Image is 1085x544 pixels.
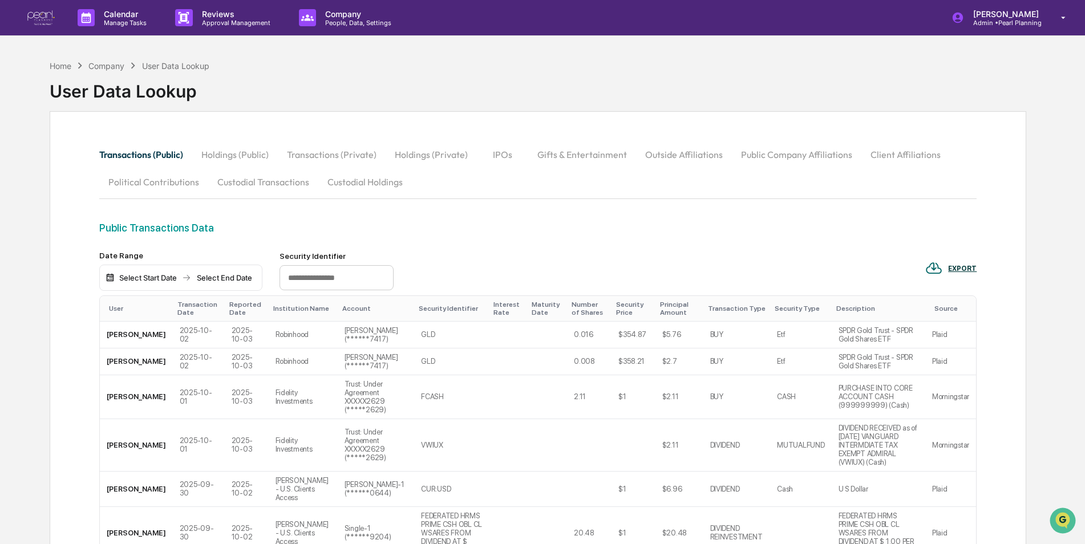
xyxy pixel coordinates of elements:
[832,375,926,419] td: PURCHASE INTO CORE ACCOUNT CASH (999999999) (Cash)
[50,72,209,102] div: User Data Lookup
[99,222,977,234] div: Public Transactions Data
[708,305,766,312] div: Transaction Type
[925,348,976,375] td: Plaid
[114,193,138,202] span: Pylon
[269,472,338,507] td: [PERSON_NAME] - U.S. Clients Access
[836,305,921,312] div: Description
[655,348,703,375] td: $2.7
[173,375,225,419] td: 2025-10-01
[832,472,926,507] td: U S Dollar
[477,141,528,168] button: IPOs
[11,87,32,108] img: 1746055101610-c473b297-6a78-478c-a979-82029cc54cd1
[316,19,397,27] p: People, Data, Settings
[964,19,1044,27] p: Admin • Pearl Planning
[532,301,562,316] div: Maturity Date
[99,168,208,196] button: Political Contributions
[770,472,831,507] td: Cash
[655,472,703,507] td: $6.96
[703,348,771,375] td: BUY
[273,305,333,312] div: Institution Name
[95,9,152,19] p: Calendar
[612,322,655,348] td: $354.87
[655,375,703,419] td: $2.11
[173,322,225,348] td: 2025-10-02
[655,322,703,348] td: $5.76
[208,168,318,196] button: Custodial Transactions
[861,141,950,168] button: Client Affiliations
[11,167,21,176] div: 🔎
[964,9,1044,19] p: [PERSON_NAME]
[338,375,415,419] td: Trust: Under Agreement XXXXX2629 (*****2629)
[78,139,146,160] a: 🗄️Attestations
[194,91,208,104] button: Start new chat
[612,375,655,419] td: $1
[23,144,74,155] span: Preclearance
[414,375,489,419] td: FCASH
[225,322,269,348] td: 2025-10-03
[280,251,394,261] div: Security Identifier
[23,165,72,177] span: Data Lookup
[770,419,831,472] td: MUTUALFUND
[100,419,173,472] td: [PERSON_NAME]
[225,419,269,472] td: 2025-10-03
[493,301,523,316] div: Interest Rate
[173,348,225,375] td: 2025-10-02
[39,99,144,108] div: We're available if you need us!
[775,305,827,312] div: Security Type
[94,144,141,155] span: Attestations
[925,472,976,507] td: Plaid
[109,305,168,312] div: User
[414,472,489,507] td: CUR:USD
[7,161,76,181] a: 🔎Data Lookup
[99,251,262,260] div: Date Range
[182,273,191,282] img: arrow right
[229,301,264,316] div: Reported Date
[100,375,173,419] td: [PERSON_NAME]
[106,273,115,282] img: calendar
[318,168,412,196] button: Custodial Holdings
[386,141,477,168] button: Holdings (Private)
[11,145,21,154] div: 🖐️
[39,87,187,99] div: Start new chat
[269,322,338,348] td: Robinhood
[703,419,771,472] td: DIVIDEND
[225,348,269,375] td: 2025-10-03
[732,141,861,168] button: Public Company Affiliations
[770,375,831,419] td: CASH
[177,301,220,316] div: Transaction Date
[269,419,338,472] td: Fidelity Investments
[616,301,651,316] div: Security Price
[572,301,607,316] div: Number of Shares
[414,322,489,348] td: GLD
[7,139,78,160] a: 🖐️Preclearance
[925,419,976,472] td: Morningstar
[567,348,612,375] td: 0.008
[193,273,256,282] div: Select End Date
[117,273,180,282] div: Select Start Date
[528,141,636,168] button: Gifts & Entertainment
[225,375,269,419] td: 2025-10-03
[95,19,152,27] p: Manage Tasks
[173,419,225,472] td: 2025-10-01
[832,348,926,375] td: SPDR Gold Trust - SPDR Gold Shares ETF
[1048,506,1079,537] iframe: Open customer support
[278,141,386,168] button: Transactions (Private)
[316,9,397,19] p: Company
[11,24,208,42] p: How can we help?
[193,9,276,19] p: Reviews
[414,348,489,375] td: GLD
[612,472,655,507] td: $1
[948,265,977,273] div: EXPORT
[269,375,338,419] td: Fidelity Investments
[100,472,173,507] td: [PERSON_NAME]
[703,375,771,419] td: BUY
[88,61,124,71] div: Company
[660,301,699,316] div: Principal Amount
[100,322,173,348] td: [PERSON_NAME]
[925,375,976,419] td: Morningstar
[142,61,209,71] div: User Data Lookup
[83,145,92,154] div: 🗄️
[934,305,971,312] div: Source
[100,348,173,375] td: [PERSON_NAME]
